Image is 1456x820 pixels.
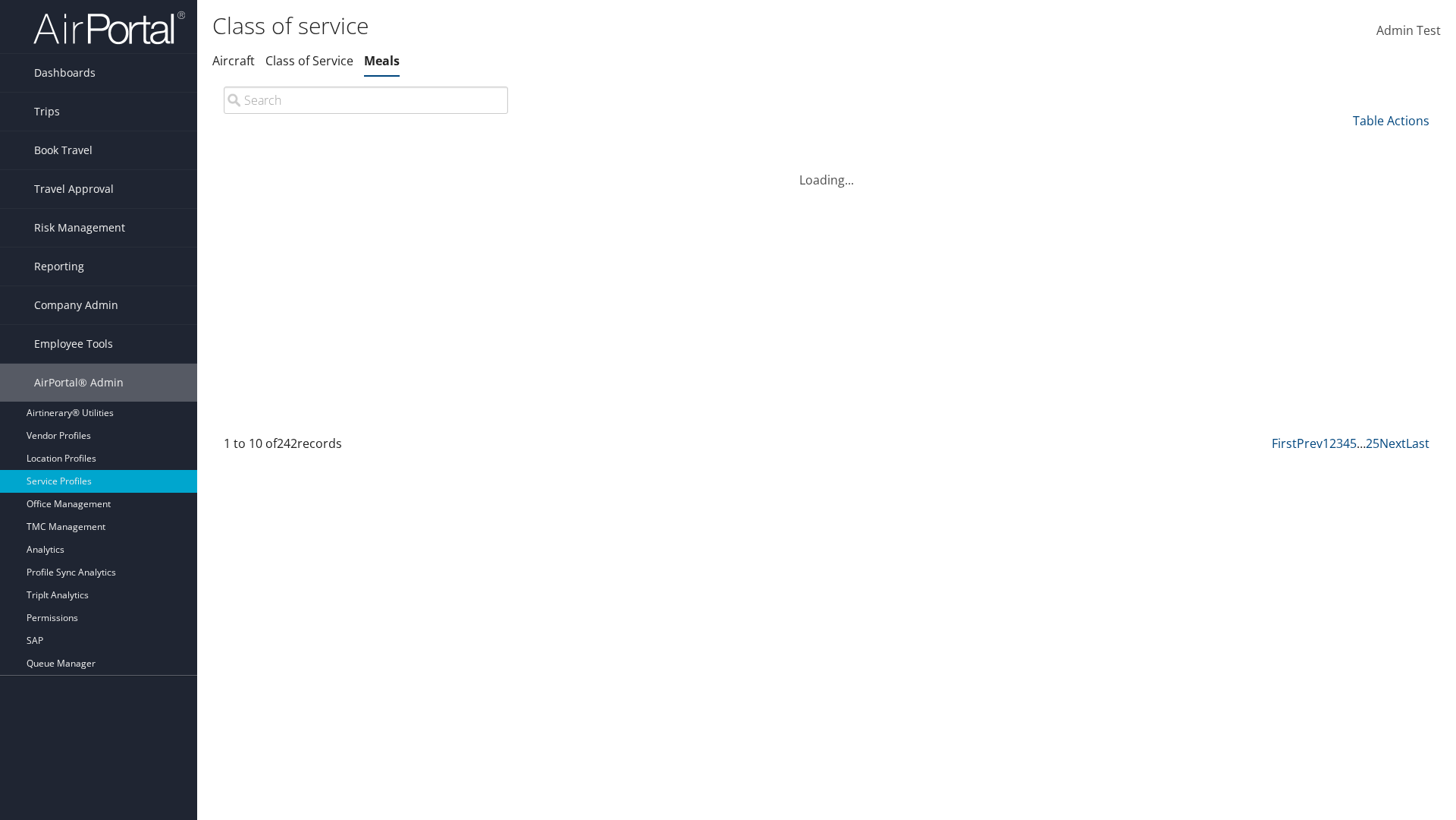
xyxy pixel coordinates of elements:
a: Meals [364,52,400,69]
a: 5 [1350,435,1357,452]
span: Book Travel [34,131,93,169]
a: Admin Test [1376,8,1441,55]
a: 1 [1323,435,1329,452]
img: airportal-logo.png [33,10,185,46]
h1: Class of service [212,10,1031,42]
a: Last [1406,435,1429,452]
a: Aircraft [212,52,255,69]
span: Travel Approval [34,170,114,208]
span: … [1357,435,1366,452]
span: Risk Management [34,209,125,247]
span: Company Admin [34,286,118,324]
a: Next [1379,435,1406,452]
a: 3 [1336,435,1343,452]
a: Class of Service [265,52,353,69]
a: 25 [1366,435,1379,452]
span: Trips [34,93,60,131]
span: Admin Test [1376,22,1441,39]
span: Reporting [34,248,84,285]
span: 242 [277,435,297,452]
div: 1 to 10 of records [224,434,508,460]
input: Search [224,87,508,114]
span: AirPortal® Admin [34,364,124,402]
a: Prev [1297,435,1323,452]
span: Dashboards [34,54,96,92]
a: 2 [1329,435,1336,452]
div: Loading... [212,153,1441,189]
span: Employee Tools [34,325,113,363]
a: First [1272,435,1297,452]
a: Table Actions [1353,112,1429,129]
a: 4 [1343,435,1350,452]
